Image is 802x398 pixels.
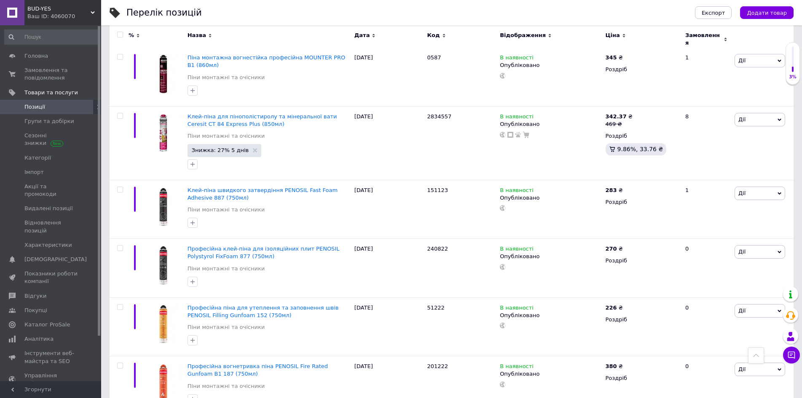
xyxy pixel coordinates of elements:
[500,305,534,313] span: В наявності
[606,32,620,39] span: Ціна
[680,180,732,239] div: 1
[500,120,601,128] div: Опубліковано
[606,304,623,312] div: ₴
[188,206,265,214] a: Піни монтажні та очісники
[143,245,183,285] img: Профессиональная клей-пена для изоляционных плит PENOSIL Polystyrol FixFoam 877 (750мл)
[500,32,546,39] span: Відображення
[24,241,72,249] span: Характеристики
[427,187,448,193] span: 151123
[188,54,346,68] a: Піна монтажна вогнестійка професійна MOUNTER PRO В1 (860мл)
[352,180,425,239] div: [DATE]
[680,297,732,356] div: 0
[738,307,746,314] span: Дії
[606,54,617,61] b: 345
[606,257,678,264] div: Роздріб
[126,8,202,17] div: Перелік позицій
[188,363,328,377] span: Професійна вогнетривка піна PENOSIL Fire Rated Gunfoam B1 187 (750мл)
[500,187,534,196] span: В наявності
[352,106,425,180] div: [DATE]
[680,106,732,180] div: 8
[695,6,732,19] button: Експорт
[786,74,799,80] div: 3%
[24,270,78,285] span: Показники роботи компанії
[606,246,617,252] b: 270
[738,57,746,64] span: Дії
[24,307,47,314] span: Покупці
[352,239,425,298] div: [DATE]
[188,305,339,318] a: Професійна піна для утеплення та заповнення швів PENOSIL Filling Gunfoam 152 (750мл)
[143,187,183,227] img: Клей-пена быстрого отверждения PENOSIL Fast Foam Adhesive 887 (750мл)
[188,187,338,201] a: Клей-піна швидкого затвердіння PENOSIL Fast Foam Adhesive 887 (750мл)
[27,5,91,13] span: BUD-YES
[24,335,54,343] span: Аналітика
[606,132,678,140] div: Роздріб
[606,245,623,253] div: ₴
[500,61,601,69] div: Опубліковано
[188,132,265,140] a: Піни монтажні та очісники
[500,246,534,254] span: В наявності
[606,66,678,73] div: Роздріб
[24,103,45,111] span: Позиції
[606,120,633,128] div: 469 ₴
[354,32,370,39] span: Дата
[702,10,725,16] span: Експорт
[188,32,206,39] span: Назва
[685,32,722,47] span: Замовлення
[606,187,617,193] b: 283
[24,67,78,82] span: Замовлення та повідомлення
[606,305,617,311] b: 226
[617,146,663,152] span: 9.86%, 33.76 ₴
[738,190,746,196] span: Дії
[188,113,337,127] a: Клей-піна для пінополістиролу та мінеральної вати Ceresit CT 84 Express Plus (850мл)
[24,350,78,365] span: Інструменти веб-майстра та SEO
[24,118,74,125] span: Групи та добірки
[192,147,249,153] span: Знижка: 27% 5 днів
[24,183,78,198] span: Акції та промокоди
[24,205,73,212] span: Видалені позиції
[606,187,623,194] div: ₴
[427,305,444,311] span: 51222
[606,54,623,61] div: ₴
[188,382,265,390] a: Піни монтажні та очісники
[747,10,787,16] span: Додати товар
[24,219,78,234] span: Відновлення позицій
[4,29,99,45] input: Пошук
[783,347,800,363] button: Чат з покупцем
[738,248,746,255] span: Дії
[27,13,101,20] div: Ваш ID: 4060070
[188,265,265,272] a: Піни монтажні та очісники
[188,74,265,81] a: Піни монтажні та очісники
[738,116,746,123] span: Дії
[427,32,440,39] span: Код
[680,239,732,298] div: 0
[24,168,44,176] span: Імпорт
[427,54,441,61] span: 0587
[352,297,425,356] div: [DATE]
[606,198,678,206] div: Роздріб
[680,48,732,107] div: 1
[427,246,448,252] span: 240822
[24,89,78,96] span: Товари та послуги
[500,312,601,319] div: Опубліковано
[500,363,534,372] span: В наявності
[143,113,183,153] img: Клей-пена для пенополистирола и минеральной ваты Ceresit CT 84 Express Plus (850мл)
[606,113,627,120] b: 342.37
[24,292,46,300] span: Відгуки
[500,253,601,260] div: Опубліковано
[352,48,425,107] div: [DATE]
[24,321,70,329] span: Каталог ProSale
[188,323,265,331] a: Піни монтажні та очісники
[500,370,601,378] div: Опубліковано
[24,154,51,162] span: Категорії
[188,246,340,259] a: Професійна клей-піна для ізоляційних плит PENOSIL Polystyrol FixFoam 877 (750мл)
[606,374,678,382] div: Роздріб
[427,363,448,369] span: 201222
[500,194,601,202] div: Опубліковано
[143,54,183,94] img: Пена монтажная профессиональная огнестойкая MOUNTER PRO В1 (860мл)
[500,113,534,122] span: В наявності
[24,372,78,387] span: Управління сайтом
